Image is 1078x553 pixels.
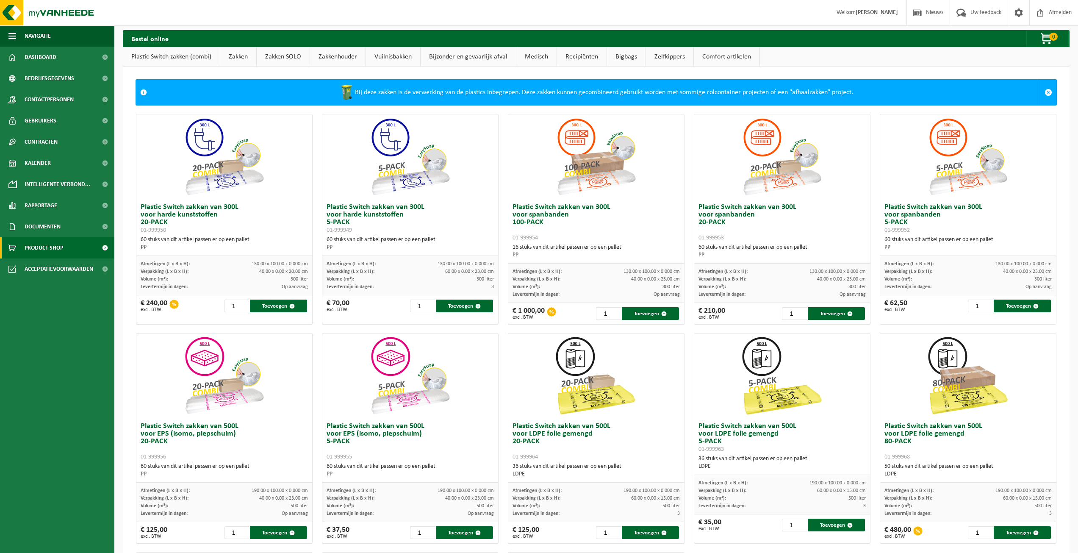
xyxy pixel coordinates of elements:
[282,511,308,516] span: Op aanvraag
[926,114,1010,199] img: 01-999952
[808,307,865,320] button: Toevoegen
[624,488,680,493] span: 190.00 x 100.00 x 0.000 cm
[817,488,866,493] span: 60.00 x 0.00 x 15.00 cm
[421,47,516,67] a: Bijzonder en gevaarlijk afval
[698,292,745,297] span: Levertermijn in dagen:
[994,300,1051,312] button: Toevoegen
[368,333,452,418] img: 01-999955
[224,300,249,312] input: 1
[884,470,1052,478] div: LDPE
[817,277,866,282] span: 40.00 x 0.00 x 23.00 cm
[25,47,56,68] span: Dashboard
[995,261,1052,267] span: 130.00 x 100.00 x 0.000 cm
[141,422,308,461] h3: Plastic Switch zakken van 500L voor EPS (isomo, piepschuim) 20-PACK
[596,307,621,320] input: 1
[141,277,168,282] span: Volume (m³):
[698,481,748,486] span: Afmetingen (L x B x H):
[327,244,494,251] div: PP
[141,470,308,478] div: PP
[698,244,866,259] div: 60 stuks van dit artikel passen er op een pallet
[698,203,866,242] h3: Plastic Switch zakken van 300L voor spanbanden 20-PACK
[327,284,374,289] span: Levertermijn in dagen:
[513,315,545,320] span: excl. BTW
[338,84,355,101] img: WB-0240-HPE-GN-50.png
[968,300,992,312] input: 1
[698,496,726,501] span: Volume (m³):
[698,463,866,470] div: LDPE
[809,481,866,486] span: 190.00 x 100.00 x 0.000 cm
[368,114,452,199] img: 01-999949
[1034,503,1052,509] span: 500 liter
[25,110,56,131] span: Gebruikers
[654,292,680,297] span: Op aanvraag
[25,216,61,237] span: Documenten
[622,307,679,320] button: Toevoegen
[25,258,93,280] span: Acceptatievoorwaarden
[884,488,934,493] span: Afmetingen (L x B x H):
[1025,284,1052,289] span: Op aanvraag
[884,503,912,509] span: Volume (m³):
[327,277,354,282] span: Volume (m³):
[366,47,420,67] a: Vuilnisbakken
[151,80,1040,105] div: Bij deze zakken is de verwerking van de plastics inbegrepen. Deze zakken kunnen gecombineerd gebr...
[698,446,724,453] span: 01-999963
[884,422,1052,461] h3: Plastic Switch zakken van 500L voor LDPE folie gemengd 80-PACK
[884,534,911,539] span: excl. BTW
[327,526,349,539] div: € 37,50
[808,519,865,531] button: Toevoegen
[698,422,866,453] h3: Plastic Switch zakken van 500L voor LDPE folie gemengd 5-PACK
[884,227,910,233] span: 01-999952
[410,300,435,312] input: 1
[596,526,621,539] input: 1
[141,503,168,509] span: Volume (m³):
[141,488,190,493] span: Afmetingen (L x B x H):
[631,496,680,501] span: 60.00 x 0.00 x 15.00 cm
[259,496,308,501] span: 40.00 x 0.00 x 23.00 cm
[884,511,931,516] span: Levertermijn in dagen:
[436,526,493,539] button: Toevoegen
[513,251,680,259] div: PP
[1003,269,1052,274] span: 40.00 x 0.00 x 23.00 cm
[141,227,166,233] span: 01-999950
[123,47,220,67] a: Plastic Switch zakken (combi)
[327,511,374,516] span: Levertermijn in dagen:
[698,455,866,470] div: 36 stuks van dit artikel passen er op een pallet
[513,463,680,478] div: 36 stuks van dit artikel passen er op een pallet
[327,422,494,461] h3: Plastic Switch zakken van 500L voor EPS (isomo, piepschuim) 5-PACK
[513,488,562,493] span: Afmetingen (L x B x H):
[224,526,249,539] input: 1
[995,488,1052,493] span: 190.00 x 100.00 x 0.000 cm
[698,235,724,241] span: 01-999953
[445,496,494,501] span: 40.00 x 0.00 x 23.00 cm
[1003,496,1052,501] span: 60.00 x 0.00 x 15.00 cm
[782,307,806,320] input: 1
[513,284,540,289] span: Volume (m³):
[698,269,748,274] span: Afmetingen (L x B x H):
[25,25,51,47] span: Navigatie
[513,496,560,501] span: Verpakking (L x B x H):
[694,47,759,67] a: Comfort artikelen
[856,9,898,16] strong: [PERSON_NAME]
[25,153,51,174] span: Kalender
[327,470,494,478] div: PP
[782,519,806,531] input: 1
[477,503,494,509] span: 500 liter
[513,503,540,509] span: Volume (m³):
[327,496,374,501] span: Verpakking (L x B x H):
[327,261,376,267] span: Afmetingen (L x B x H):
[513,454,538,460] span: 01-999964
[554,114,638,199] img: 01-999954
[468,511,494,516] span: Op aanvraag
[513,470,680,478] div: LDPE
[327,269,374,274] span: Verpakking (L x B x H):
[662,284,680,289] span: 300 liter
[1040,80,1056,105] a: Sluit melding
[438,261,494,267] span: 130.00 x 100.00 x 0.000 cm
[631,277,680,282] span: 40.00 x 0.00 x 23.00 cm
[863,503,866,509] span: 3
[884,203,1052,234] h3: Plastic Switch zakken van 300L voor spanbanden 5-PACK
[840,292,866,297] span: Op aanvraag
[884,244,1052,251] div: PP
[884,526,911,539] div: € 480,00
[250,526,307,539] button: Toevoegen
